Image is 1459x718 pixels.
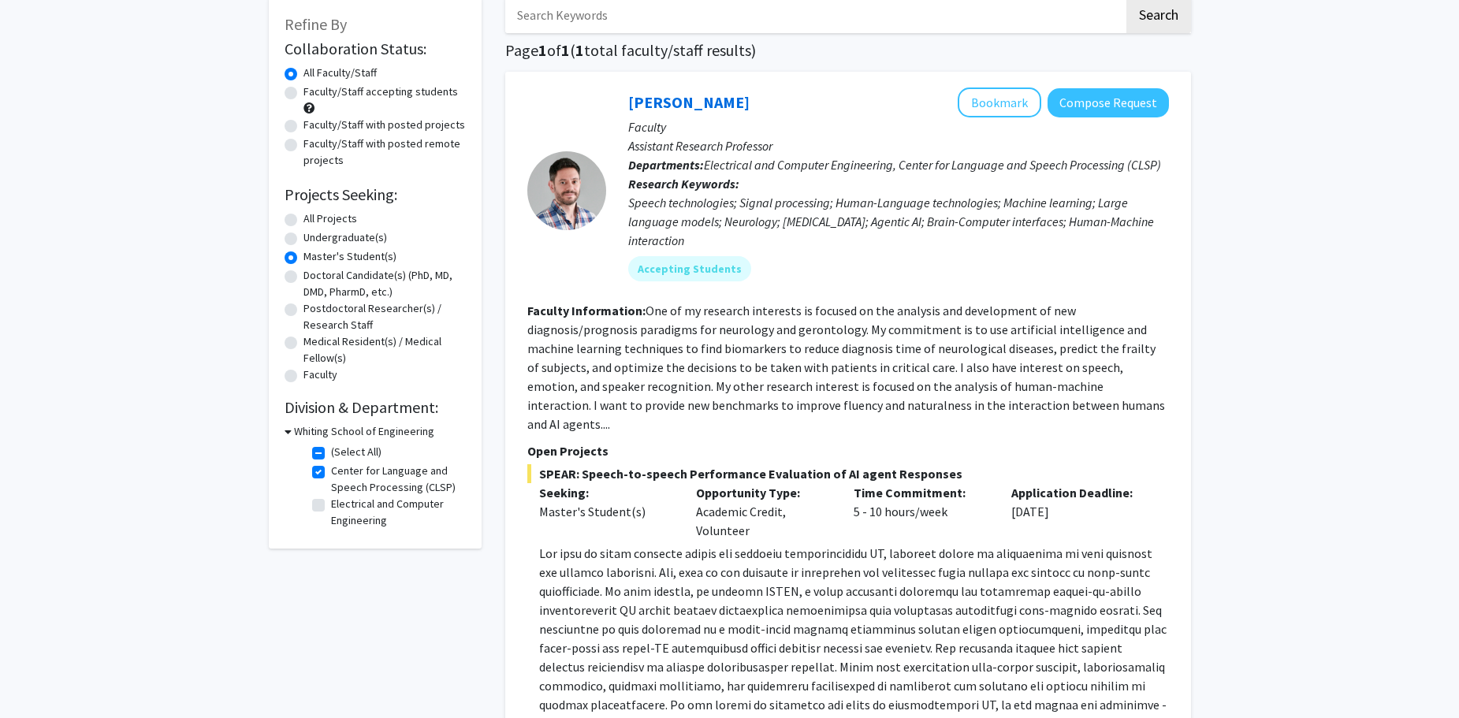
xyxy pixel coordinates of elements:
[628,176,739,192] b: Research Keywords:
[303,267,466,300] label: Doctoral Candidate(s) (PhD, MD, DMD, PharmD, etc.)
[331,444,381,460] label: (Select All)
[285,14,347,34] span: Refine By
[303,300,466,333] label: Postdoctoral Researcher(s) / Research Staff
[303,366,337,383] label: Faculty
[628,117,1169,136] p: Faculty
[628,136,1169,155] p: Assistant Research Professor
[628,193,1169,250] div: Speech technologies; Signal processing; Human-Language technologies; Machine learning; Large lang...
[294,423,434,440] h3: Whiting School of Engineering
[628,256,751,281] mat-chip: Accepting Students
[303,229,387,246] label: Undergraduate(s)
[285,39,466,58] h2: Collaboration Status:
[1048,88,1169,117] button: Compose Request to Laureano Moro-Velazquez
[303,117,465,133] label: Faculty/Staff with posted projects
[628,157,704,173] b: Departments:
[704,157,1161,173] span: Electrical and Computer Engineering, Center for Language and Speech Processing (CLSP)
[303,333,466,366] label: Medical Resident(s) / Medical Fellow(s)
[331,496,462,529] label: Electrical and Computer Engineering
[696,483,830,502] p: Opportunity Type:
[285,185,466,204] h2: Projects Seeking:
[303,65,377,81] label: All Faculty/Staff
[303,248,396,265] label: Master's Student(s)
[303,210,357,227] label: All Projects
[684,483,842,540] div: Academic Credit, Volunteer
[575,40,584,60] span: 1
[561,40,570,60] span: 1
[539,483,673,502] p: Seeking:
[527,303,1165,432] fg-read-more: One of my research interests is focused on the analysis and development of new diagnosis/prognosi...
[628,92,750,112] a: [PERSON_NAME]
[538,40,547,60] span: 1
[999,483,1157,540] div: [DATE]
[842,483,999,540] div: 5 - 10 hours/week
[854,483,988,502] p: Time Commitment:
[303,84,458,100] label: Faculty/Staff accepting students
[1011,483,1145,502] p: Application Deadline:
[527,441,1169,460] p: Open Projects
[527,464,1169,483] span: SPEAR: Speech-to-speech Performance Evaluation of AI agent Responses
[285,398,466,417] h2: Division & Department:
[12,647,67,706] iframe: Chat
[505,41,1191,60] h1: Page of ( total faculty/staff results)
[303,136,466,169] label: Faculty/Staff with posted remote projects
[527,303,646,318] b: Faculty Information:
[539,502,673,521] div: Master's Student(s)
[331,463,462,496] label: Center for Language and Speech Processing (CLSP)
[958,87,1041,117] button: Add Laureano Moro-Velazquez to Bookmarks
